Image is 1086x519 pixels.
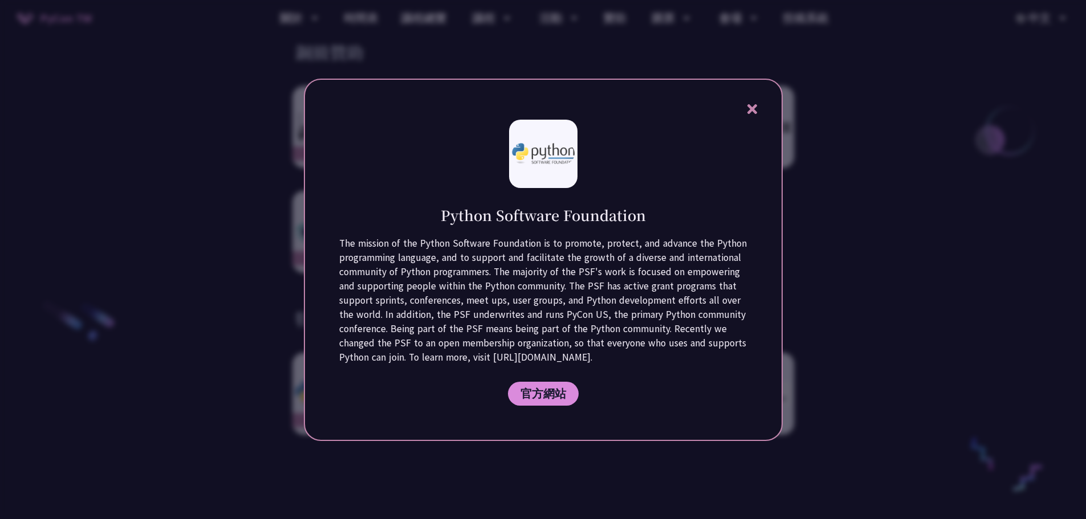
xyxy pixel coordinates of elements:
a: 官方網站 [508,382,579,406]
img: photo [512,143,575,164]
span: 官方網站 [520,386,566,401]
h1: Python Software Foundation [441,205,646,225]
p: The mission of the Python Software Foundation is to promote, protect, and advance the Python prog... [339,236,747,365]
